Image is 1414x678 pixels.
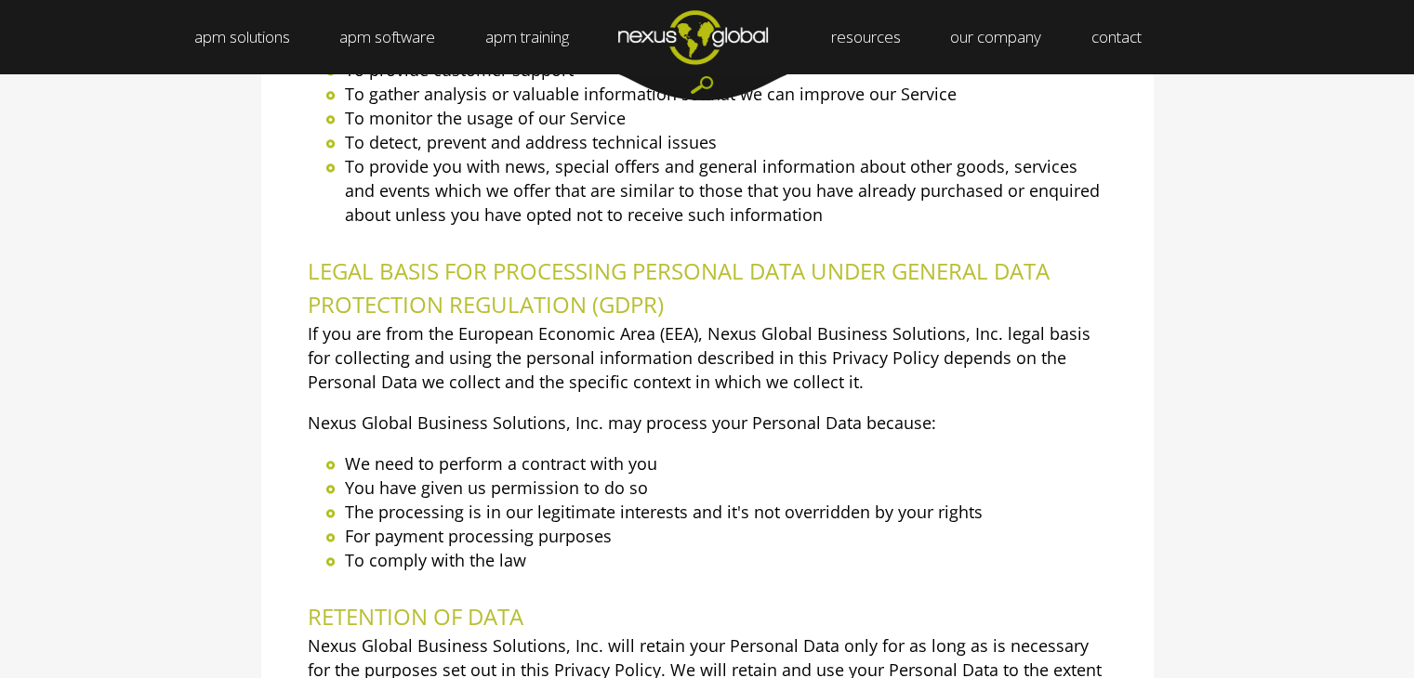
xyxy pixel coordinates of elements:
li: For payment processing purposes [345,524,1107,548]
li: To gather analysis or valuable information so that we can improve our Service [345,82,1107,106]
li: To detect, prevent and address technical issues [345,130,1107,154]
p: Nexus Global Business Solutions, Inc. may process your Personal Data because: [308,411,1107,435]
li: To provide you with news, special offers and general information about other goods, services and ... [345,154,1107,227]
li: To monitor the usage of our Service [345,106,1107,130]
li: We need to perform a contract with you [345,451,1107,476]
p: If you are from the European Economic Area (EEA), Nexus Global Business Solutions, Inc. legal bas... [308,321,1107,394]
li: The processing is in our legitimate interests and it's not overridden by your rights [345,500,1107,524]
h2: LEGAL BASIS FOR PROCESSING PERSONAL DATA UNDER GENERAL DATA PROTECTION REGULATION (GDPR) [308,254,1107,321]
li: You have given us permission to do so [345,476,1107,500]
h2: RETENTION OF DATA [308,600,1107,633]
li: To comply with the law [345,548,1107,572]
